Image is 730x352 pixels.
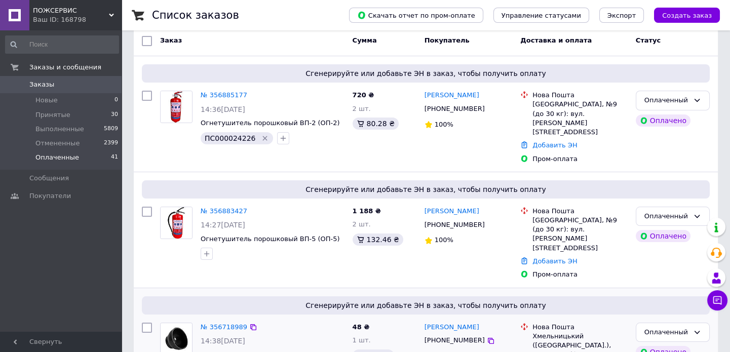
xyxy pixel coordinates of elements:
a: [PERSON_NAME] [425,323,479,332]
div: [GEOGRAPHIC_DATA], №9 (до 30 кг): вул. [PERSON_NAME][STREET_ADDRESS] [532,216,627,253]
svg: Удалить метку [261,134,269,142]
h1: Список заказов [152,9,239,21]
span: 14:38[DATE] [201,337,245,345]
a: Добавить ЭН [532,257,577,265]
span: Заказы [29,80,54,89]
span: 720 ₴ [353,91,374,99]
span: Покупатели [29,191,71,201]
span: Заказы и сообщения [29,63,101,72]
span: Сгенерируйте или добавьте ЭН в заказ, чтобы получить оплату [146,68,706,79]
div: Пром-оплата [532,154,627,164]
input: Поиск [5,35,119,54]
span: 30 [111,110,118,120]
span: 2399 [104,139,118,148]
a: № 356718989 [201,323,247,331]
span: Сообщения [29,174,69,183]
span: Управление статусами [502,12,581,19]
span: ПС000024226 [205,134,255,142]
div: Оплачено [636,114,690,127]
span: Отмененные [35,139,80,148]
span: 2 шт. [353,105,371,112]
button: Экспорт [599,8,644,23]
span: 14:36[DATE] [201,105,245,113]
span: 1 шт. [353,336,371,344]
img: Фото товару [161,207,192,239]
div: Оплаченный [644,95,689,106]
button: Создать заказ [654,8,720,23]
button: Управление статусами [493,8,589,23]
span: 1 188 ₴ [353,207,381,215]
div: [GEOGRAPHIC_DATA], №9 (до 30 кг): вул. [PERSON_NAME][STREET_ADDRESS] [532,100,627,137]
span: 5809 [104,125,118,134]
span: Создать заказ [662,12,712,19]
span: [PHONE_NUMBER] [425,105,485,112]
span: [PHONE_NUMBER] [425,336,485,344]
div: 80.28 ₴ [353,118,399,130]
div: Нова Пошта [532,91,627,100]
span: Новые [35,96,58,105]
span: Экспорт [607,12,636,19]
a: [PERSON_NAME] [425,207,479,216]
span: Статус [636,36,661,44]
span: Заказ [160,36,182,44]
div: Нова Пошта [532,323,627,332]
a: Фото товару [160,207,193,239]
div: Оплаченный [644,327,689,338]
span: Сумма [353,36,377,44]
span: 100% [435,121,453,128]
span: 14:27[DATE] [201,221,245,229]
div: Пром-оплата [532,270,627,279]
span: 100% [435,236,453,244]
button: Чат с покупателем [707,290,727,310]
div: 132.46 ₴ [353,233,403,246]
span: Оплаченные [35,153,79,162]
span: Сгенерируйте или добавьте ЭН в заказ, чтобы получить оплату [146,184,706,194]
div: Оплачено [636,230,690,242]
div: Нова Пошта [532,207,627,216]
button: Скачать отчет по пром-оплате [349,8,483,23]
a: Фото товару [160,91,193,123]
div: Оплаченный [644,211,689,222]
span: Выполненные [35,125,84,134]
span: Принятые [35,110,70,120]
img: Фото товару [161,91,192,123]
a: [PERSON_NAME] [425,91,479,100]
div: Ваш ID: 168798 [33,15,122,24]
a: № 356883427 [201,207,247,215]
a: Огнетушитель порошковый ВП-2 (ОП-2) [201,119,340,127]
span: 2 шт. [353,220,371,228]
span: Скачать отчет по пром-оплате [357,11,475,20]
a: Огнетушитель порошковый ВП-5 (ОП-5) [201,235,340,243]
a: № 356885177 [201,91,247,99]
a: Создать заказ [644,11,720,19]
span: 0 [114,96,118,105]
span: 41 [111,153,118,162]
span: Доставка и оплата [520,36,592,44]
span: 48 ₴ [353,323,370,331]
a: Добавить ЭН [532,141,577,149]
span: Покупатель [425,36,470,44]
span: [PHONE_NUMBER] [425,221,485,228]
span: ПОЖСЕРВИС [33,6,109,15]
span: Сгенерируйте или добавьте ЭН в заказ, чтобы получить оплату [146,300,706,310]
